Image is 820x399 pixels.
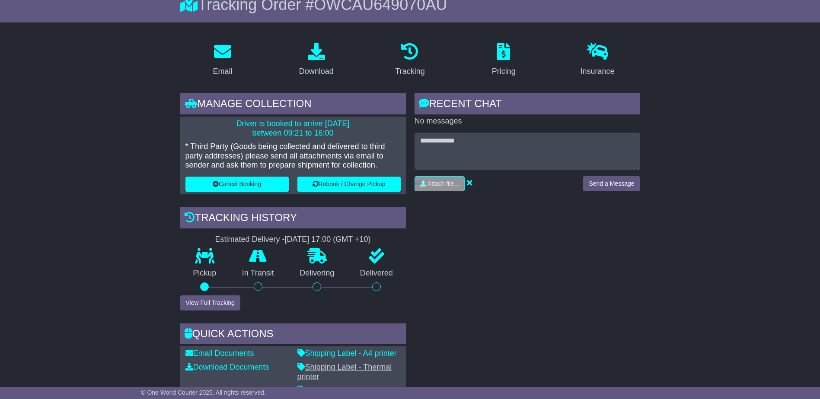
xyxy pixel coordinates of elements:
[415,93,640,117] div: RECENT CHAT
[297,177,401,192] button: Rebook / Change Pickup
[185,363,269,371] a: Download Documents
[347,269,406,278] p: Delivered
[389,40,430,80] a: Tracking
[581,66,615,77] div: Insurance
[180,235,406,244] div: Estimated Delivery -
[185,142,401,170] p: * Third Party (Goods being collected and delivered to third party addresses) please send all atta...
[297,363,392,381] a: Shipping Label - Thermal printer
[185,177,289,192] button: Cancel Booking
[287,269,348,278] p: Delivering
[180,207,406,231] div: Tracking history
[575,40,620,80] a: Insurance
[395,66,424,77] div: Tracking
[415,117,640,126] p: No messages
[180,93,406,117] div: Manage collection
[141,389,266,396] span: © One World Courier 2025. All rights reserved.
[180,323,406,347] div: Quick Actions
[297,386,368,394] a: Consignment Note
[297,349,397,358] a: Shipping Label - A4 printer
[180,295,240,310] button: View Full Tracking
[213,66,232,77] div: Email
[180,269,230,278] p: Pickup
[492,66,516,77] div: Pricing
[285,235,371,244] div: [DATE] 17:00 (GMT +10)
[486,40,521,80] a: Pricing
[185,349,254,358] a: Email Documents
[299,66,334,77] div: Download
[583,176,640,191] button: Send a Message
[229,269,287,278] p: In Transit
[207,40,238,80] a: Email
[294,40,339,80] a: Download
[185,119,401,138] p: Driver is booked to arrive [DATE] between 09:21 to 16:00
